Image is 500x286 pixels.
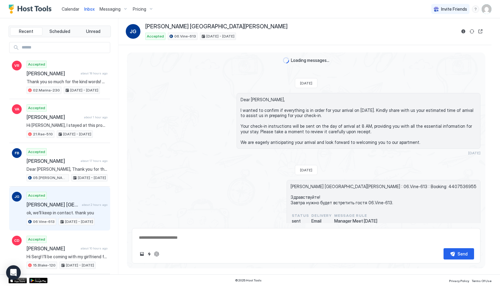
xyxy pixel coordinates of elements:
[44,27,76,36] button: Scheduled
[9,278,27,283] a: App Store
[29,278,48,283] a: Google Play Store
[241,97,476,145] span: Dear [PERSON_NAME], I wanted to confirm if everything is in order for your arrival on [DATE]. Kin...
[130,28,136,35] span: JG
[147,34,164,39] span: Accepted
[6,265,21,280] div: Open Intercom Messenger
[27,202,79,208] span: [PERSON_NAME] [GEOGRAPHIC_DATA][PERSON_NAME]
[291,184,476,205] span: [PERSON_NAME] [GEOGRAPHIC_DATA][PERSON_NAME] : 06.Vine-613 : Booking: 4407536955 Здравствуйте! За...
[28,62,45,67] span: Accepted
[334,213,377,218] span: Message Rule
[28,149,45,155] span: Accepted
[81,246,107,250] span: about 10 hours ago
[472,279,491,283] span: Terms Of Use
[460,28,467,35] button: Reservation information
[84,6,95,12] a: Inbox
[444,248,474,259] button: Send
[311,218,332,224] span: Email
[133,6,146,12] span: Pricing
[300,81,312,85] span: [DATE]
[449,279,469,283] span: Privacy Policy
[78,175,106,181] span: [DATE] - [DATE]
[19,42,110,53] input: Input Field
[77,27,109,36] button: Unread
[206,34,234,39] span: [DATE] - [DATE]
[33,263,56,268] span: 15.Blake-120
[472,277,491,284] a: Terms Of Use
[468,151,480,155] span: [DATE]
[33,131,53,137] span: 21.Rae-510
[458,251,468,257] div: Send
[63,131,91,137] span: [DATE] - [DATE]
[15,150,19,156] span: FB
[27,210,107,216] span: ok, we'll keep in contact. thank you
[311,213,332,218] span: Delivery
[153,250,160,258] button: ChatGPT Auto Reply
[62,6,79,12] a: Calendar
[14,238,20,243] span: CD
[27,254,107,259] span: Hi Serg! I'll be coming with my girlfriend for our anniversary. Thanks!
[235,278,262,282] span: © 2025 Host Tools
[27,114,82,120] span: [PERSON_NAME]
[292,213,309,218] span: status
[19,29,33,34] span: Recent
[468,28,476,35] button: Sync reservation
[146,250,153,258] button: Quick reply
[477,28,484,35] button: Open reservation
[14,63,19,68] span: VR
[482,4,491,14] div: User profile
[81,159,107,163] span: about 17 hours ago
[15,106,19,112] span: VA
[70,88,98,93] span: [DATE] - [DATE]
[66,263,94,268] span: [DATE] - [DATE]
[174,34,196,39] span: 06.Vine-613
[27,158,78,164] span: [PERSON_NAME]
[291,58,329,63] span: Loading messages...
[145,23,288,30] span: [PERSON_NAME] [GEOGRAPHIC_DATA][PERSON_NAME]
[33,175,67,181] span: 05.[PERSON_NAME]-617
[84,115,107,119] span: about 1 hour ago
[81,71,107,75] span: about 18 hours ago
[28,193,45,198] span: Accepted
[49,29,70,34] span: Scheduled
[300,168,312,172] span: [DATE]
[100,6,121,12] span: Messaging
[283,57,289,63] div: loading
[65,219,93,224] span: [DATE] - [DATE]
[472,5,479,13] div: menu
[27,70,78,77] span: [PERSON_NAME]
[9,26,111,37] div: tab-group
[27,245,78,252] span: [PERSON_NAME]
[27,79,107,84] span: Thank you so much for the kind words! We're thrilled to hear that you enjoyed your stay. If you e...
[449,277,469,284] a: Privacy Policy
[441,6,467,12] span: Invite Friends
[28,237,45,242] span: Accepted
[10,27,42,36] button: Recent
[33,88,60,93] span: 02.Marina-230
[28,105,45,111] span: Accepted
[9,5,54,14] a: Host Tools Logo
[82,203,107,207] span: about 2 hours ago
[27,166,107,172] span: Dear [PERSON_NAME], Thank you for the update! We hope you had a wonderful stay. Safe travels, and...
[27,123,107,128] span: Hi [PERSON_NAME], I stayed at this property in June and really enjoyed my stay. Looking forward t...
[138,250,146,258] button: Upload image
[292,218,309,224] span: sent
[334,218,377,224] span: Manager Meet [DATE]
[14,194,20,199] span: JG
[86,29,100,34] span: Unread
[33,219,55,224] span: 06.Vine-613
